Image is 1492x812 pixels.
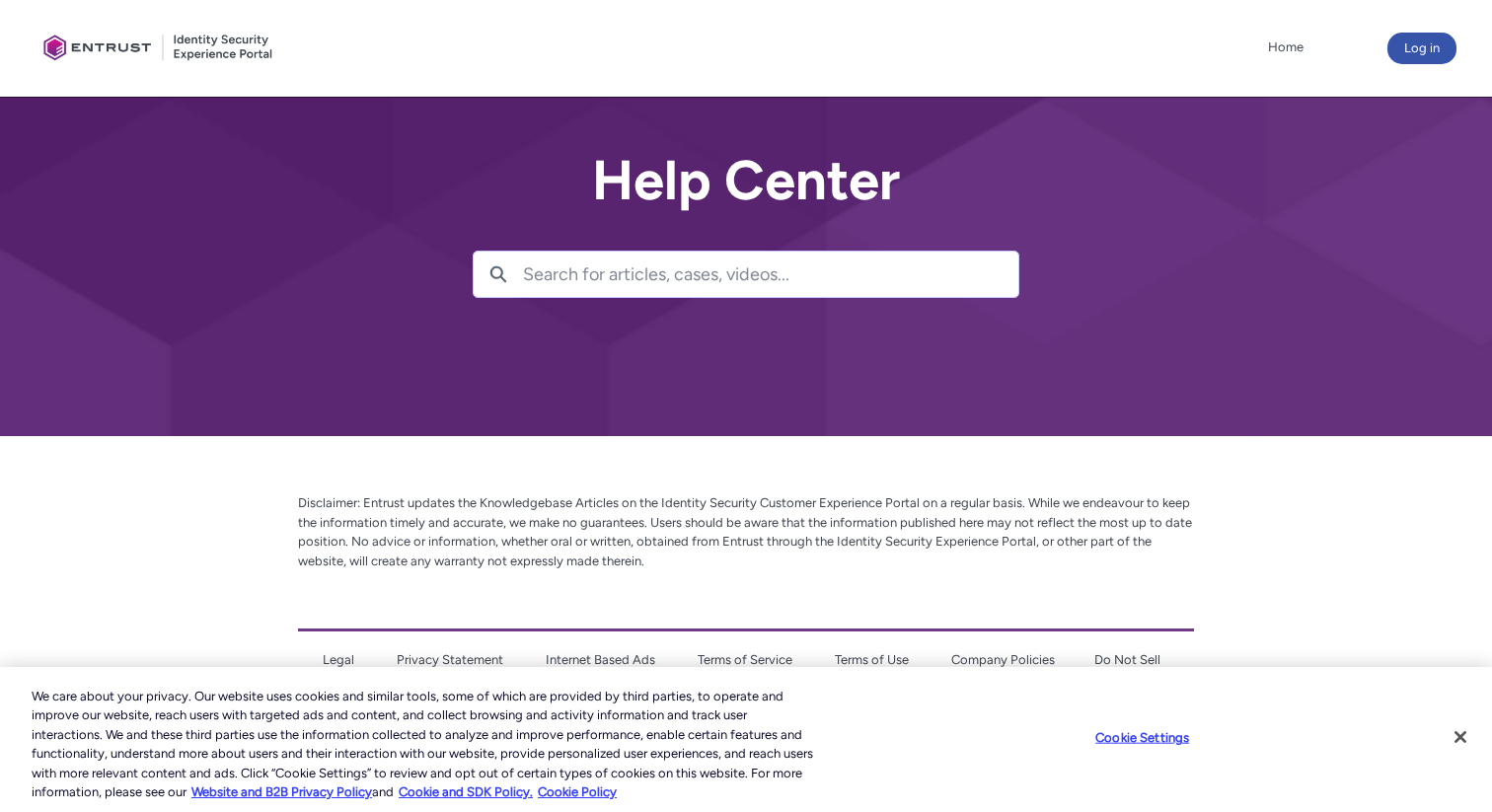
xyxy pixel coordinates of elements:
[397,652,503,667] a: Privacy Statement
[951,652,1055,667] a: Company Policies
[298,493,1193,570] p: Disclaimer: Entrust updates the Knowledgebase Articles on the Identity Security Customer Experien...
[399,784,533,799] a: Cookie and SDK Policy.
[546,652,655,667] a: Internet Based Ads
[1439,715,1482,759] button: Close
[1081,718,1204,758] button: Cookie Settings
[1387,33,1456,64] button: Log in
[323,652,354,667] a: Legal
[698,652,792,667] a: Terms of Service
[32,687,821,802] div: We care about your privacy. Our website uses cookies and similar tools, some of which are provide...
[474,252,523,297] button: Search
[538,784,617,799] a: Cookie Policy
[523,252,1018,297] input: Search for articles, cases, videos...
[1094,652,1160,667] a: Do Not Sell
[473,150,1019,211] h2: Help Center
[1263,33,1308,62] a: Home
[191,784,372,799] a: More information about our cookie policy., opens in a new tab
[835,652,909,667] a: Terms of Use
